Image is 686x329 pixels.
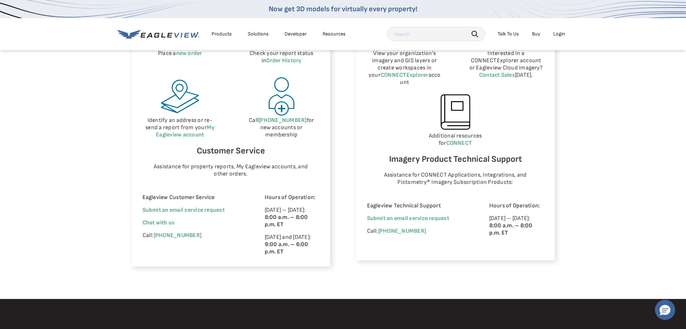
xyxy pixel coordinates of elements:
[156,124,214,138] a: My Eagleview account
[387,27,485,41] input: Search
[367,152,544,166] h6: Imagery Product Technical Support
[446,140,472,147] a: CONNECT
[374,172,537,186] p: Assistance for CONNECT Applications, Integrations, and Pictometry® Imagery Subscription Products:
[266,57,301,64] a: Order History
[248,31,269,37] div: Solutions
[269,5,417,13] a: Now get 3D models for virtually every property!
[265,214,308,228] strong: 8:00 a.m. – 8:00 p.m. ET
[142,194,245,201] p: Eagleview Customer Service
[244,117,319,139] p: Call for new accounts or membership
[532,31,540,37] a: Buy
[259,117,306,124] a: [PHONE_NUMBER]
[367,132,544,147] p: Additional resources for
[142,50,218,57] p: Place a
[489,202,544,210] p: Hours of Operation:
[380,72,429,79] a: CONNECTExplorer
[265,194,319,201] p: Hours of Operation:
[489,222,533,236] strong: 8:00 a.m. – 8:00 p.m. ET
[176,50,202,57] a: new order
[244,50,319,64] p: Check your report status in
[367,215,449,222] a: Submit an email service request
[367,50,443,86] p: View your organization’s imagery and GIS layers or create workspaces in your account
[142,207,225,214] a: Submit an email service request
[498,31,519,37] div: Talk To Us
[142,219,175,226] span: Chat with us
[367,202,469,210] p: Eagleview Technical Support
[655,300,675,320] button: Hello, have a question? Let’s chat.
[468,50,544,79] p: Interested in a CONNECTExplorer account or Eagleview Cloud imagery? [DATE].
[265,207,319,228] p: [DATE] – [DATE]:
[142,144,319,158] h6: Customer Service
[212,31,232,37] div: Products
[367,228,469,235] p: Call:
[154,232,201,239] a: [PHONE_NUMBER]
[142,117,218,139] p: Identify an address or re-send a report from your
[285,31,307,37] a: Developer
[265,234,319,256] p: [DATE] and [DATE]:
[479,72,515,79] a: Contact Sales
[265,241,308,255] strong: 9:00 a.m. – 6:00 p.m. ET
[142,232,245,239] p: Call:
[323,31,346,37] div: Resources
[149,163,312,178] p: Assistance for property reports, My Eagleview accounts, and other orders.
[553,31,565,37] div: Login
[378,228,426,235] a: [PHONE_NUMBER]
[489,215,544,237] p: [DATE] – [DATE]:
